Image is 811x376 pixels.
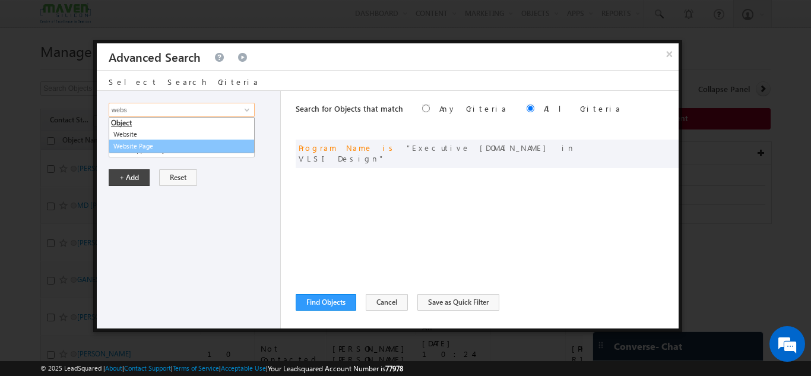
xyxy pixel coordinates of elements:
[195,6,223,34] div: Minimize live chat window
[40,363,403,374] span: © 2025 LeadSquared | | | | |
[62,62,199,78] div: Chat with us now
[161,292,216,308] em: Start Chat
[105,364,122,372] a: About
[221,364,266,372] a: Acceptable Use
[109,140,255,153] a: Website Page
[544,103,622,113] label: All Criteria
[299,143,373,153] span: Program Name
[366,294,408,311] button: Cancel
[109,103,255,117] input: Type to Search
[439,103,508,113] label: Any Criteria
[296,103,403,113] span: Search for Objects that match
[109,43,201,70] h3: Advanced Search
[173,364,219,372] a: Terms of Service
[109,128,254,141] a: Website
[238,104,253,116] a: Show All Items
[15,110,217,282] textarea: Type your message and hit 'Enter'
[660,43,679,64] button: ×
[124,364,171,372] a: Contact Support
[385,364,403,373] span: 77978
[417,294,499,311] button: Save as Quick Filter
[296,294,356,311] button: Find Objects
[159,169,197,186] button: Reset
[268,364,403,373] span: Your Leadsquared Account Number is
[382,143,397,153] span: is
[109,77,259,87] span: Select Search Criteria
[109,169,150,186] button: + Add
[109,118,254,128] li: Object
[299,143,575,163] span: Executive [DOMAIN_NAME] in VLSI Design
[20,62,50,78] img: d_60004797649_company_0_60004797649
